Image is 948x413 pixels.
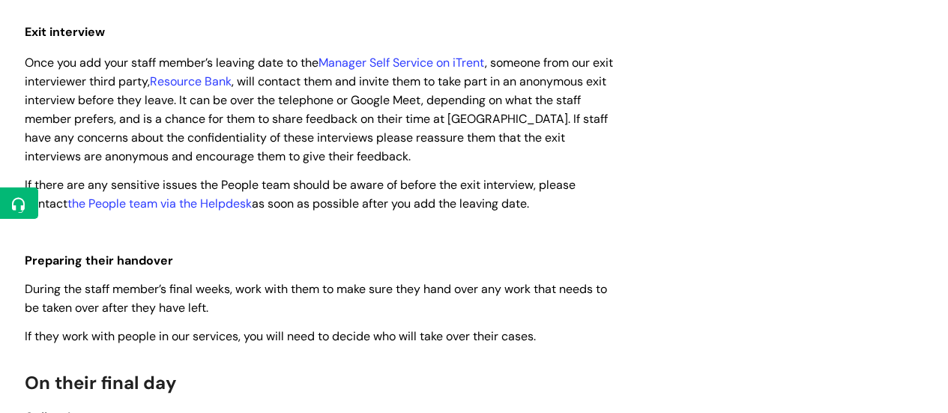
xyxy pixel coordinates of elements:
span: Preparing their handover [25,252,173,268]
span: If there are any sensitive issues the People team should be aware of before the exit interview, p... [25,176,576,211]
span: During the staff member’s final weeks, work with them to make sure they hand over any work that n... [25,280,607,315]
span: Once you add your staff member’s leaving date to the , someone from our exit interviewer third pa... [25,55,613,163]
a: Manager Self Service on iTrent [318,55,485,70]
a: the People team via the Helpdesk [67,195,252,211]
span: Exit interview [25,24,105,40]
span: If they work with people in our services, you will need to decide who will take over their cases. [25,328,536,343]
a: Resource Bank [150,73,232,89]
span: On their final day [25,370,177,394]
